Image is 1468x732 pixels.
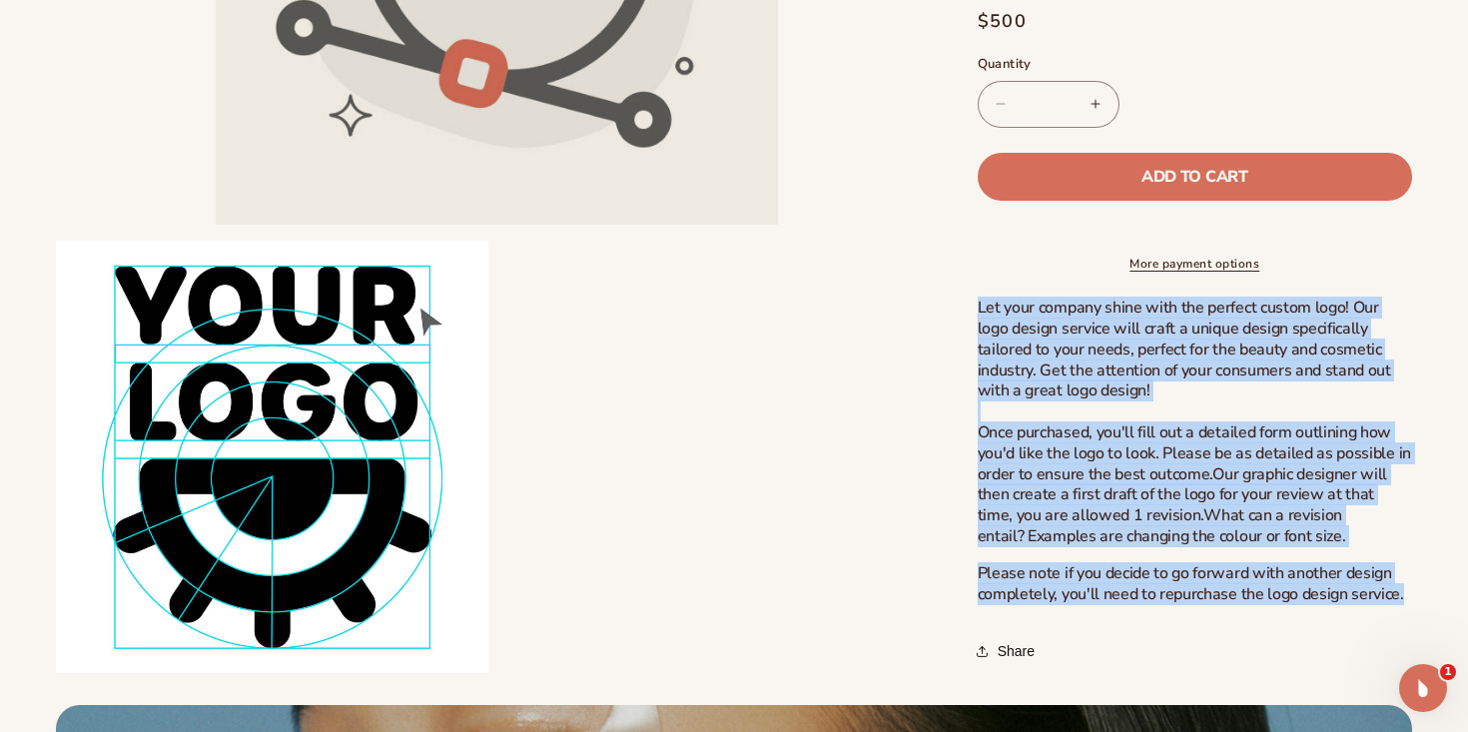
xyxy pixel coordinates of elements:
span: Once purchased, you'll fill out a detailed form outlining how you'd like the logo to look. Please... [978,421,1411,485]
p: Let your company shine with the perfect custom logo! Our logo design service will craft a unique ... [978,298,1412,547]
a: More payment options [978,255,1412,273]
span: 1 [1440,664,1456,680]
p: Please note if you decide to go forward with another design completely, you'll need to repurchase... [978,563,1412,605]
span: Add to cart [1141,168,1247,184]
iframe: Intercom live chat [1399,664,1447,712]
label: Quantity [978,55,1412,75]
span: Our graphic designer will then create a first draft of the logo for your review at that time, you... [978,463,1387,527]
button: Share [978,629,1041,673]
button: Add to cart [978,152,1412,200]
span: $500 [978,8,1027,35]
